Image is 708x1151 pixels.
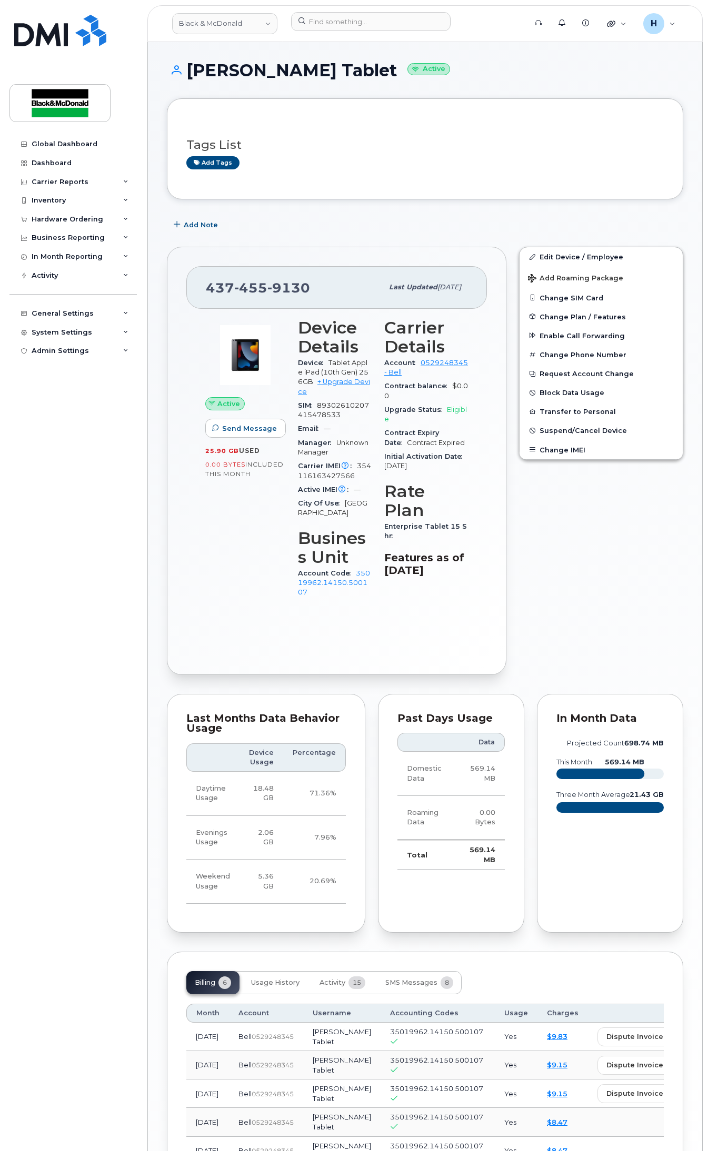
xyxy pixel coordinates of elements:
[630,791,664,799] text: 21.43 GB
[520,440,683,459] button: Change IMEI
[240,816,283,860] td: 2.06 GB
[222,423,277,433] span: Send Message
[217,399,240,409] span: Active
[252,1090,294,1098] span: 0529248345
[384,406,447,413] span: Upgrade Status
[240,860,283,904] td: 5.36 GB
[547,1089,567,1098] a: $9.15
[186,772,240,816] td: Daytime Usage
[384,359,468,376] a: 0529248345 - Bell
[407,63,450,75] small: Active
[348,976,365,989] span: 15
[540,427,627,435] span: Suspend/Cancel Device
[298,462,357,470] span: Carrier IMEI
[238,1118,252,1126] span: Bell
[186,1108,229,1136] td: [DATE]
[390,1113,483,1121] span: 35019962.14150.500107
[298,569,356,577] span: Account Code
[495,1023,537,1051] td: Yes
[214,324,277,387] img: image20231002-3703462-18bu571.jpeg
[283,860,346,904] td: 20.69%
[303,1108,381,1136] td: [PERSON_NAME] Tablet
[298,486,354,493] span: Active IMEI
[205,460,284,478] span: included this month
[520,288,683,307] button: Change SIM Card
[407,439,465,447] span: Contract Expired
[186,1079,229,1108] td: [DATE]
[283,743,346,772] th: Percentage
[397,752,456,796] td: Domestic Data
[234,280,267,296] span: 455
[495,1051,537,1079] td: Yes
[597,1027,672,1046] button: dispute invoice
[537,1004,588,1023] th: Charges
[251,978,300,987] span: Usage History
[624,739,664,747] tspan: 698.74 MB
[186,713,346,734] div: Last Months Data Behavior Usage
[441,976,453,989] span: 8
[520,421,683,440] button: Suspend/Cancel Device
[186,1023,229,1051] td: [DATE]
[186,1004,229,1023] th: Month
[605,758,644,766] text: 569.14 MB
[205,447,239,455] span: 25.90 GB
[205,461,245,468] span: 0.00 Bytes
[384,452,467,460] span: Initial Activation Date
[298,378,370,395] a: + Upgrade Device
[520,345,683,364] button: Change Phone Number
[229,1004,303,1023] th: Account
[384,429,439,446] span: Contract Expiry Date
[298,569,370,597] a: 35019962.14150.500107
[184,220,218,230] span: Add Note
[298,499,345,507] span: City Of Use
[556,713,664,724] div: In Month Data
[298,359,328,367] span: Device
[540,312,626,320] span: Change Plan / Features
[303,1051,381,1079] td: [PERSON_NAME] Tablet
[520,402,683,421] button: Transfer to Personal
[354,486,361,493] span: —
[437,283,461,291] span: [DATE]
[298,439,336,447] span: Manager
[495,1004,537,1023] th: Usage
[520,307,683,326] button: Change Plan / Features
[384,551,468,577] h3: Features as of [DATE]
[206,280,310,296] span: 437
[547,1118,567,1126] a: $8.47
[298,359,368,386] span: Tablet Apple iPad (10th Gen) 256GB
[456,840,505,869] td: 569.14 MB
[283,816,346,860] td: 7.96%
[520,326,683,345] button: Enable Call Forwarding
[186,816,346,860] tr: Weekdays from 6:00pm to 8:00am
[239,447,260,455] span: used
[298,318,372,356] h3: Device Details
[547,1061,567,1069] a: $9.15
[606,1088,663,1098] span: dispute invoice
[556,791,630,799] text: three month average
[303,1079,381,1108] td: [PERSON_NAME] Tablet
[303,1023,381,1051] td: [PERSON_NAME] Tablet
[597,1084,672,1103] button: dispute invoice
[520,364,683,383] button: Request Account Change
[186,860,240,904] td: Weekend Usage
[167,61,683,79] h1: [PERSON_NAME] Tablet
[389,283,437,291] span: Last updated
[390,1056,483,1064] span: 35019962.14150.500107
[240,743,283,772] th: Device Usage
[540,331,625,339] span: Enable Call Forwarding
[298,529,372,567] h3: Business Unit
[298,401,317,409] span: SIM
[186,860,346,904] tr: Friday from 6:00pm to Monday 8:00am
[456,796,505,840] td: 0.00 Bytes
[385,978,437,987] span: SMS Messages
[238,1089,252,1098] span: Bell
[390,1142,483,1150] span: 35019962.14150.500107
[186,156,240,169] a: Add tags
[606,1060,663,1070] span: dispute invoice
[456,752,505,796] td: 569.14 MB
[384,359,421,367] span: Account
[252,1033,294,1041] span: 0529248345
[186,138,664,152] h3: Tags List
[303,1004,381,1023] th: Username
[186,1051,229,1079] td: [DATE]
